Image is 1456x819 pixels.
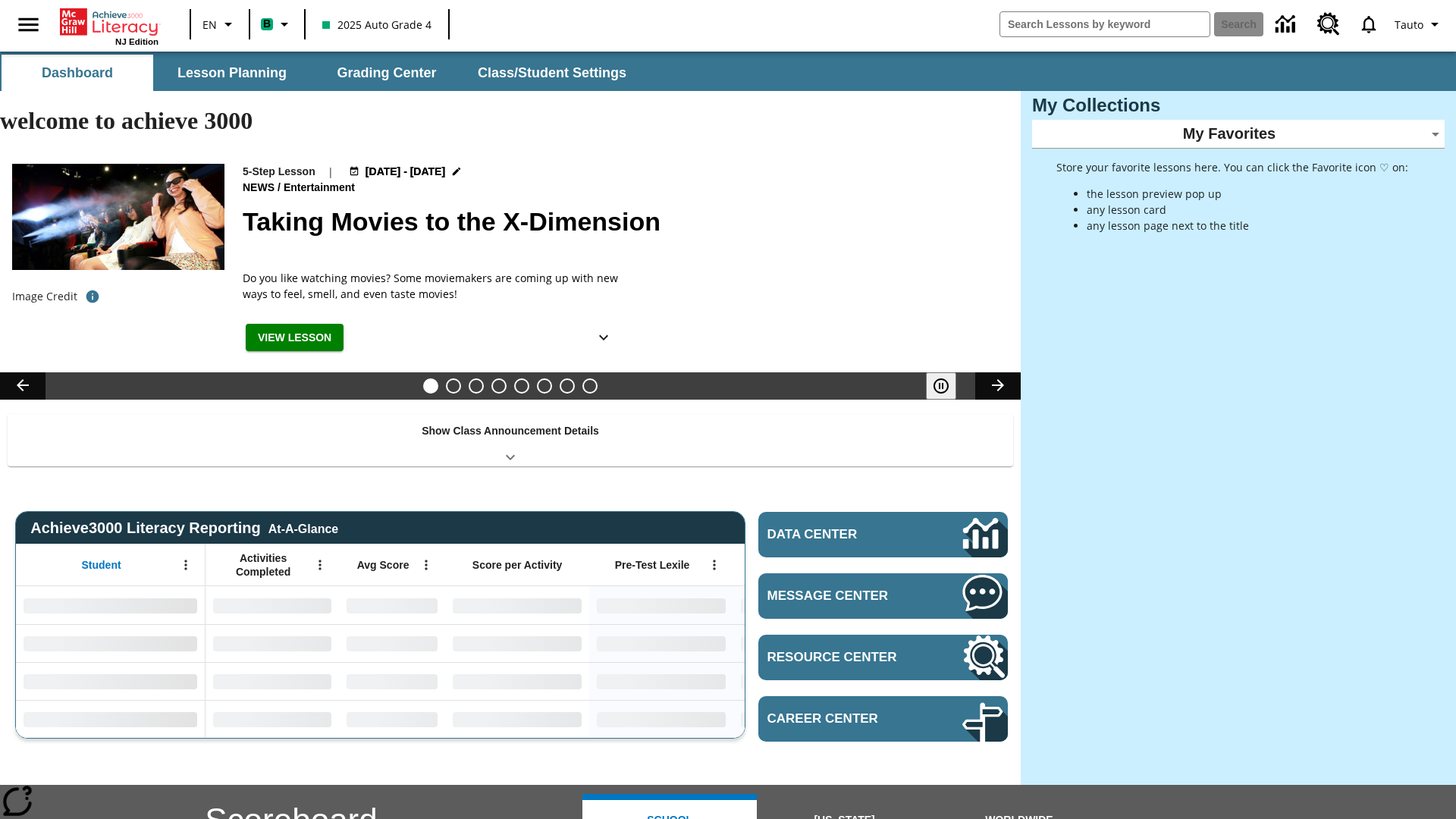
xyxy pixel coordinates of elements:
span: NJ Edition [115,37,158,46]
button: Slide 6 Pre-release lesson [537,378,552,394]
span: 2025 Auto Grade 4 [322,17,431,33]
button: Open Menu [703,554,726,576]
div: No Data, [206,586,339,624]
button: Open side menu [6,2,51,47]
h3: My Collections [1032,95,1445,116]
p: 5-Step Lesson [243,164,315,180]
button: Open Menu [415,554,438,576]
div: My Favorites [1032,120,1445,149]
p: Image Credit [12,289,77,304]
span: Message Center [767,588,917,604]
button: Class/Student Settings [466,55,639,91]
span: Tauto [1395,17,1423,33]
a: Data Center [1266,4,1308,45]
button: Aug 18 - Aug 24 Choose Dates [346,164,466,180]
div: No Data, [339,700,445,738]
span: B [263,14,271,33]
h2: Taking Movies to the X-Dimension [243,202,1003,241]
div: No Data, [733,700,877,738]
div: No Data, [733,662,877,700]
span: [DATE] - [DATE] [366,164,445,180]
img: Panel in front of the seats sprays water mist to the happy audience at a 4DX-equipped theater. [12,164,224,270]
span: Score per Activity [472,558,563,572]
p: Do you like watching movies? Some moviemakers are coming up with new ways to feel, smell, and eve... [243,270,622,302]
button: View Lesson [246,324,344,352]
button: Slide 7 Career Lesson [560,378,575,394]
span: Data Center [767,527,911,542]
button: Grading Center [311,55,463,91]
p: Show Class Announcement Details [422,423,599,439]
button: Slide 3 Do You Want Fries With That? [469,378,484,394]
span: Resource Center [767,650,917,665]
span: Achieve3000 Literacy Reporting [30,519,338,537]
span: | [328,164,334,180]
a: Message Center [758,573,1008,619]
button: Lesson carousel, Next [975,372,1021,400]
span: Avg Score [357,558,409,572]
button: Slide 4 What's the Big Idea? [491,378,507,394]
button: Language: EN, Select a language [196,11,244,38]
button: Open Menu [309,554,331,576]
button: Lesson Planning [156,55,308,91]
div: No Data, [206,624,339,662]
div: No Data, [733,624,877,662]
input: search field [1000,12,1210,36]
button: Slide 2 Cars of the Future? [446,378,461,394]
div: At-A-Glance [268,519,338,536]
button: Boost Class color is mint green. Change class color [255,11,300,38]
a: Career Center [758,696,1008,742]
span: Career Center [767,711,917,726]
button: Slide 1 Taking Movies to the X-Dimension [423,378,438,394]
button: Pause [926,372,956,400]
span: Pre-Test Lexile [615,558,690,572]
span: / [278,181,281,193]
a: Notifications [1349,5,1389,44]
button: Open Menu [174,554,197,576]
div: No Data, [339,662,445,700]
button: Slide 8 Sleepless in the Animal Kingdom [582,378,598,394]
span: Entertainment [284,180,358,196]
div: No Data, [339,586,445,624]
div: Pause [926,372,971,400]
a: Home [60,7,158,37]
a: Resource Center, Will open in new tab [1308,4,1349,45]
span: Student [82,558,121,572]
a: Data Center [758,512,1008,557]
button: Profile/Settings [1389,11,1450,38]
div: No Data, [339,624,445,662]
p: Store your favorite lessons here. You can click the Favorite icon ♡ on: [1056,159,1408,175]
li: the lesson preview pop up [1087,186,1408,202]
button: Slide 5 One Idea, Lots of Hard Work [514,378,529,394]
div: No Data, [733,586,877,624]
li: any lesson page next to the title [1087,218,1408,234]
div: Home [60,5,158,46]
button: Photo credit: Photo by The Asahi Shimbun via Getty Images [77,283,108,310]
span: EN [202,17,217,33]
span: News [243,180,278,196]
a: Resource Center, Will open in new tab [758,635,1008,680]
div: Show Class Announcement Details [8,414,1013,466]
button: Dashboard [2,55,153,91]
button: Show Details [588,324,619,352]
div: No Data, [206,662,339,700]
li: any lesson card [1087,202,1408,218]
div: No Data, [206,700,339,738]
span: Activities Completed [213,551,313,579]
